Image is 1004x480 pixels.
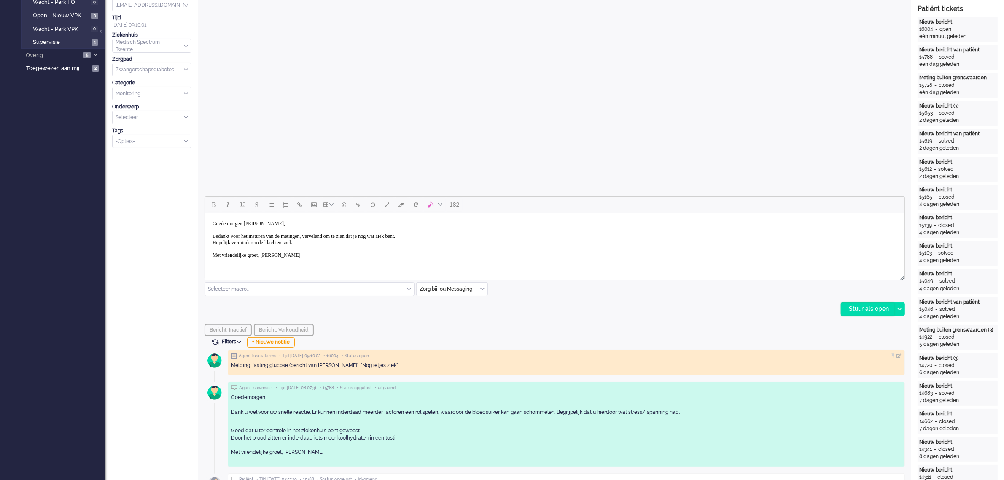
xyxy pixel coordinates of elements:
[423,197,446,212] button: AI
[278,197,293,212] button: Numbered list
[221,197,235,212] button: Italic
[204,382,225,403] img: avatar
[919,446,932,453] div: 14341
[919,173,996,180] div: 2 dagen geleden
[239,385,273,391] span: Agent isawmsc •
[919,194,932,201] div: 15165
[919,341,996,348] div: 5 dagen geleden
[375,385,396,391] span: • uitgaand
[939,110,955,117] div: solved
[932,194,939,201] div: -
[918,4,998,14] div: Patiënt tickets
[276,385,317,391] span: • Tijd [DATE] 08:07:31
[92,39,98,46] span: 1
[264,197,278,212] button: Bullet list
[919,467,996,474] div: Nieuw bericht
[231,385,237,391] img: ic_chat_grey.svg
[337,385,372,391] span: • Status opgelost
[24,11,105,20] a: Open - Nieuw VPK 3
[239,353,276,359] span: Agent lusciialarms
[933,110,939,117] div: -
[919,285,996,292] div: 4 dagen geleden
[919,159,996,166] div: Nieuw bericht
[33,38,89,46] span: Supervisie
[320,385,334,391] span: • 15788
[112,32,191,39] div: Ziekenhuis
[932,166,938,173] div: -
[210,327,247,333] span: Bericht: Inactief
[250,197,264,212] button: Strikethrough
[394,197,409,212] button: Clear formatting
[112,14,191,29] div: [DATE] 09:10:01
[938,222,954,229] div: closed
[919,130,996,138] div: Nieuw bericht van patiënt
[91,26,98,32] span: 0
[919,201,996,208] div: 4 dagen geleden
[919,82,932,89] div: 15728
[33,12,89,20] span: Open - Nieuw VPK
[932,250,938,257] div: -
[919,102,996,110] div: Nieuw bericht (3)
[933,26,939,33] div: -
[24,37,105,46] a: Supervisie 1
[939,138,954,145] div: solved
[939,54,955,61] div: solved
[932,222,938,229] div: -
[919,362,932,369] div: 14720
[919,46,996,54] div: Nieuw bericht van patiënt
[939,82,955,89] div: closed
[933,278,939,285] div: -
[293,197,307,212] button: Insert/edit link
[222,339,244,345] span: Filters
[919,257,996,264] div: 4 dagen geleden
[919,145,996,152] div: 2 dagen geleden
[939,362,955,369] div: closed
[247,337,295,348] div: + Nieuwe notitie
[919,439,996,446] div: Nieuw bericht
[24,63,105,73] a: Toegewezen aan mij 2
[112,56,191,63] div: Zorgpad
[33,25,89,33] span: Wacht - Park VPK
[204,350,225,371] img: avatar
[939,334,955,341] div: closed
[919,89,996,96] div: één dag geleden
[254,324,314,336] button: Bericht: Verkoudheid
[26,65,89,73] span: Toegewezen aan mij
[919,166,932,173] div: 15612
[919,33,996,40] div: één minuut geleden
[933,306,939,313] div: -
[91,13,98,19] span: 3
[446,197,463,212] button: 182
[919,390,933,397] div: 14683
[938,446,954,453] div: closed
[112,127,191,135] div: Tags
[919,410,996,418] div: Nieuw bericht
[919,222,932,229] div: 15139
[342,353,369,359] span: • Status open
[205,213,904,272] iframe: Rich Text Area
[932,446,938,453] div: -
[919,117,996,124] div: 2 dagen geleden
[939,390,955,397] div: solved
[919,19,996,26] div: Nieuw bericht
[932,138,939,145] div: -
[919,299,996,306] div: Nieuw bericht van patiënt
[112,135,191,148] div: Select Tags
[337,197,351,212] button: Emoticons
[205,324,252,336] button: Bericht: Inactief
[939,26,951,33] div: open
[450,201,459,208] span: 182
[351,197,366,212] button: Add attachment
[919,397,996,404] div: 7 dagen geleden
[919,306,933,313] div: 15046
[919,74,996,81] div: Meting buiten grenswaarden
[919,54,933,61] div: 15788
[231,353,237,359] img: ic_note_grey.svg
[919,26,933,33] div: 16004
[231,427,902,456] p: Goed dat u ter controle in het ziekenhuis bent geweest. Door het brood zitten er inderdaad iets m...
[919,313,996,320] div: 4 dagen geleden
[919,138,932,145] div: 15619
[231,394,902,415] p: Goedemorgen, Dank u wel voor uw snelle reactie. Er kunnen inderdaad meerder factoren een rol spel...
[366,197,380,212] button: Delay message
